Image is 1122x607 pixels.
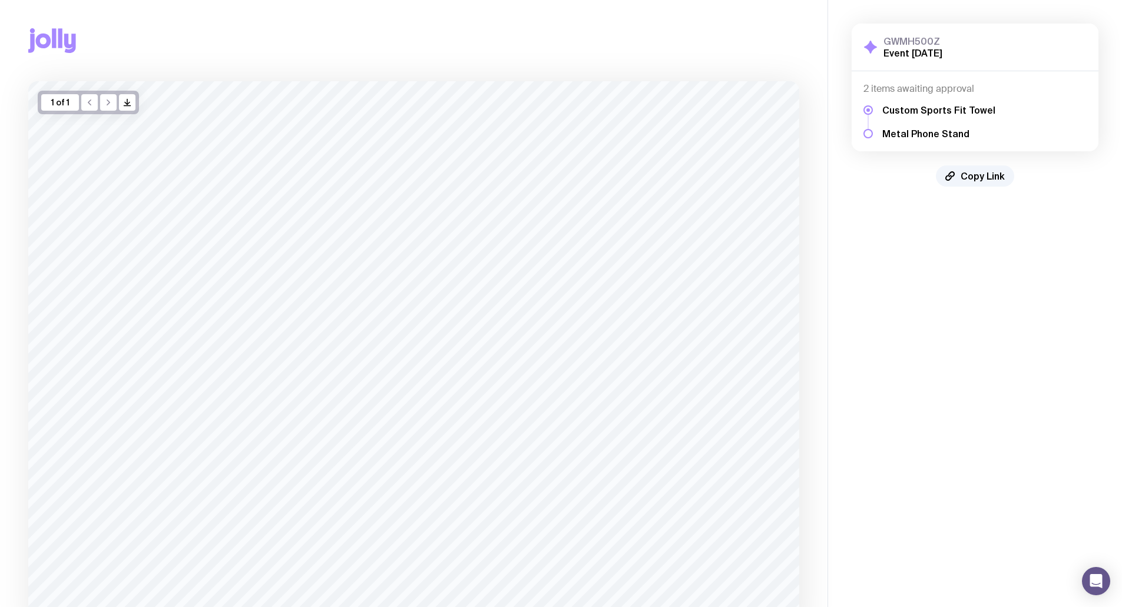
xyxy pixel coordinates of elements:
h5: Metal Phone Stand [882,128,995,140]
button: Copy Link [936,165,1014,187]
div: Open Intercom Messenger [1082,567,1110,595]
div: 1 of 1 [41,94,79,111]
h2: Event [DATE] [883,47,942,59]
span: Copy Link [961,170,1005,182]
g: /> /> [124,99,131,106]
h3: GWMH500Z [883,35,942,47]
h4: 2 items awaiting approval [863,83,1087,95]
button: />/> [119,94,135,111]
h5: Custom Sports Fit Towel [882,104,995,116]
